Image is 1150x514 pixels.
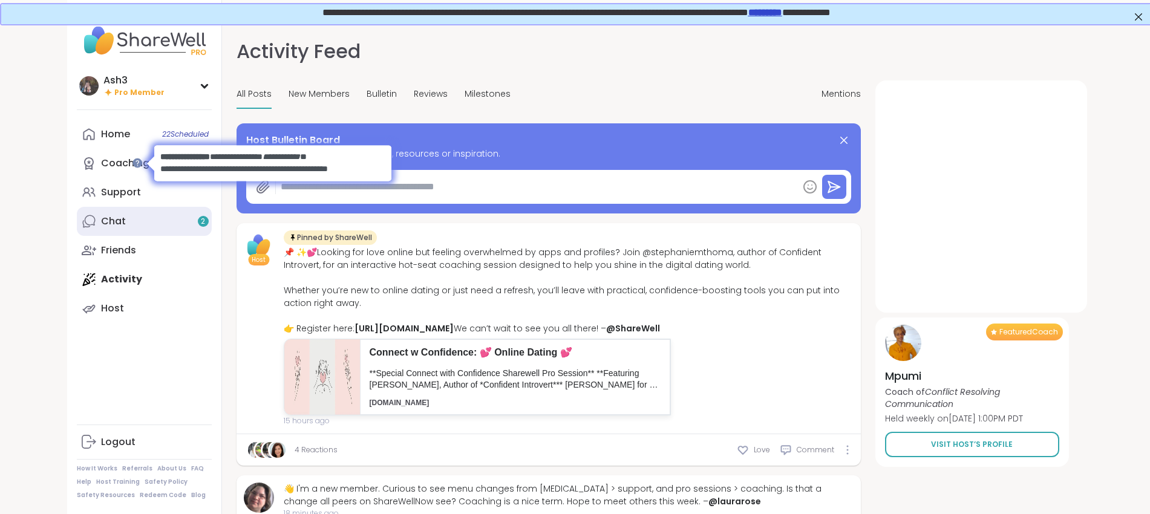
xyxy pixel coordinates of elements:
[885,386,1059,410] p: Coach of
[77,178,212,207] a: Support
[370,398,661,408] p: [DOMAIN_NAME]
[284,246,854,335] div: 📌 ✨💕Looking for love online but feeling overwhelmed by apps and profiles? Join @stephaniemthoma, ...
[606,322,660,334] a: @ShareWell
[237,88,272,100] span: All Posts
[284,483,854,508] div: 👋 I'm a new member. Curious to see menu changes from [MEDICAL_DATA] > support, and pro sessions >...
[754,444,770,455] span: Love
[284,230,377,245] div: Pinned by ShareWell
[77,207,212,236] a: Chat2
[367,88,397,100] span: Bulletin
[132,133,411,193] iframe: Spotlight
[244,483,274,513] img: laurarose
[114,88,165,98] span: Pro Member
[77,236,212,265] a: Friends
[931,439,1013,450] span: Visit Host’s Profile
[885,412,1059,425] p: Held weekly on [DATE] 1:00PM PDT
[103,74,165,87] div: Ash3
[201,216,205,227] span: 2
[191,491,206,499] a: Blog
[101,435,136,449] div: Logout
[354,322,454,334] a: [URL][DOMAIN_NAME]
[101,157,149,170] div: Coaching
[885,386,1000,410] i: Conflict Resolving Communication
[465,88,511,100] span: Milestones
[77,19,212,62] img: ShareWell Nav Logo
[295,444,338,455] a: 4 Reactions
[284,415,854,426] span: 15 hours ago
[289,88,350,100] span: New Members
[370,346,661,359] p: Connect w Confidence: 💕 Online Dating 💕
[270,442,286,458] img: cececheng
[77,120,212,149] a: Home22Scheduled
[122,464,152,473] a: Referrals
[263,442,278,458] img: anchor
[77,428,212,457] a: Logout
[101,186,141,199] div: Support
[96,478,140,486] a: Host Training
[77,464,117,473] a: How It Works
[77,478,91,486] a: Help
[885,432,1059,457] a: Visit Host’s Profile
[284,339,360,415] img: 15690c93-6b96-479b-8ddf-bf221a534493
[145,478,188,486] a: Safety Policy
[101,128,130,141] div: Home
[162,129,209,139] span: 22 Scheduled
[885,368,1059,383] h4: Mpumi
[237,37,361,66] h1: Activity Feed
[79,76,99,96] img: Ash3
[101,302,124,315] div: Host
[370,368,661,391] p: **Special Connect with Confidence Sharewell Pro Session** **Featuring [PERSON_NAME], Author of *C...
[244,230,274,261] img: ShareWell
[708,495,761,507] a: @laurarose
[77,149,212,178] a: Coaching
[999,327,1058,337] span: Featured Coach
[101,215,126,228] div: Chat
[248,442,264,458] img: amyvaninetti
[797,444,834,455] span: Comment
[77,294,212,323] a: Host
[246,148,851,160] span: Hosts can share announcements, resources or inspiration.
[77,491,135,499] a: Safety Resources
[414,88,448,100] span: Reviews
[255,442,271,458] img: nanny
[822,88,861,100] span: Mentions
[191,464,204,473] a: FAQ
[157,464,186,473] a: About Us
[101,244,136,257] div: Friends
[885,325,921,361] img: Mpumi
[140,491,186,499] a: Redeem Code
[252,255,266,264] span: Host
[284,339,671,415] a: Connect w Confidence: 💕 Online Dating 💕**Special Connect with Confidence Sharewell Pro Session** ...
